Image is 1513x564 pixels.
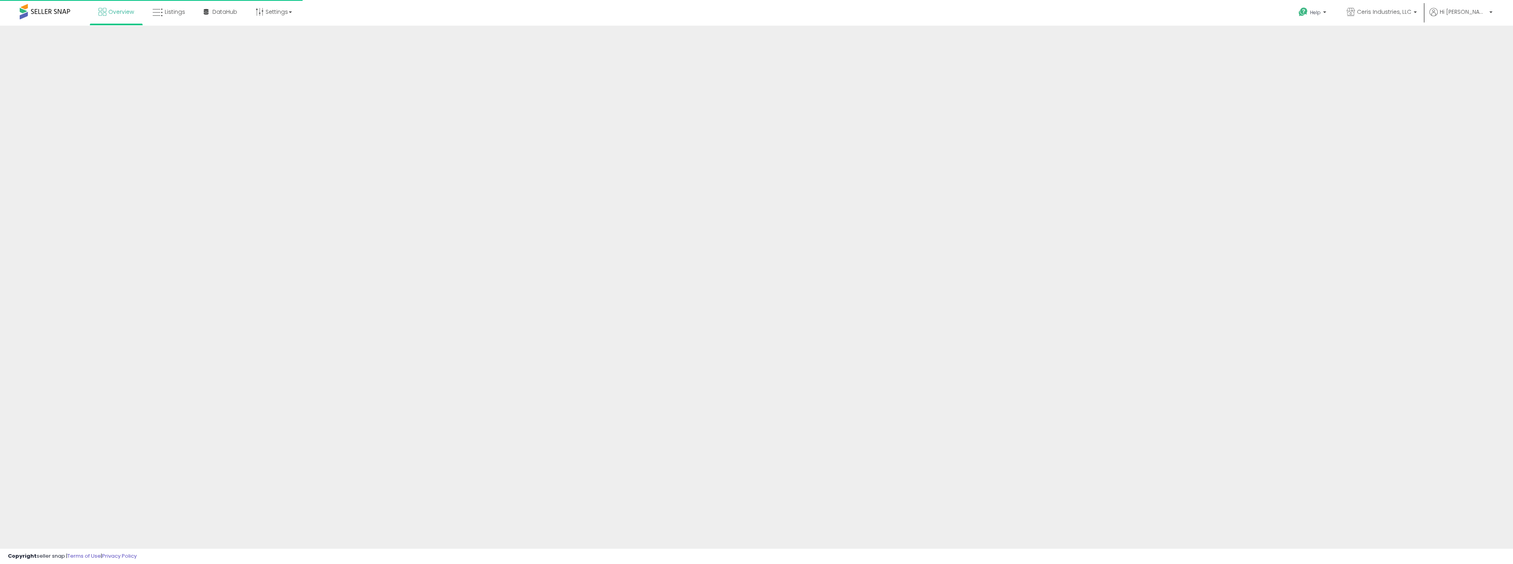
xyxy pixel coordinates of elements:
[1357,8,1411,16] span: Ceris Industries, LLC
[212,8,237,16] span: DataHub
[108,8,134,16] span: Overview
[1429,8,1493,26] a: Hi [PERSON_NAME]
[1310,9,1321,16] span: Help
[1292,1,1334,26] a: Help
[165,8,185,16] span: Listings
[1298,7,1308,17] i: Get Help
[1440,8,1487,16] span: Hi [PERSON_NAME]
